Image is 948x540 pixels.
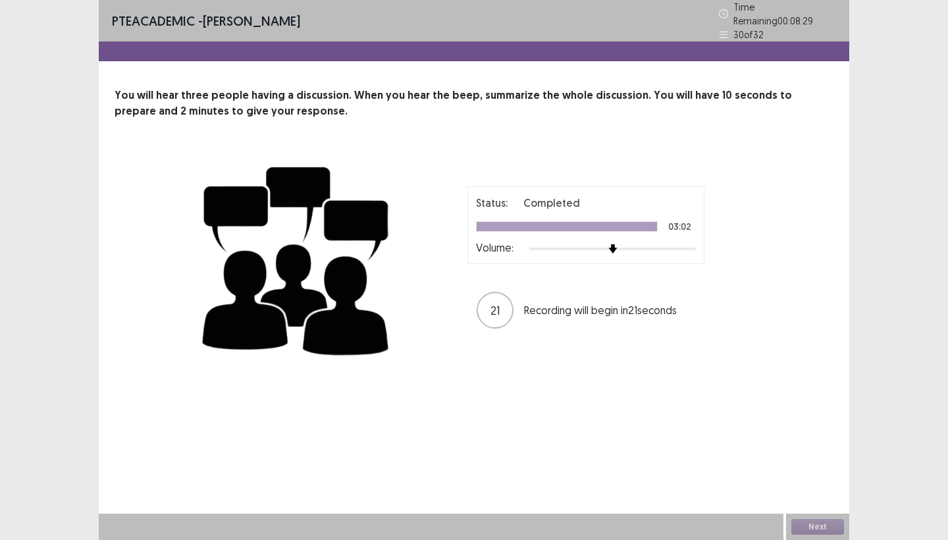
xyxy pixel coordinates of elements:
[523,195,580,211] p: Completed
[476,195,508,211] p: Status:
[524,302,695,318] p: Recording will begin in 21 seconds
[608,244,618,254] img: arrow-thumb
[112,13,195,29] span: PTE academic
[112,11,300,31] p: - [PERSON_NAME]
[490,302,500,319] p: 21
[197,151,395,366] img: group-discussion
[115,88,833,119] p: You will hear three people having a discussion. When you hear the beep, summarize the whole discu...
[476,240,513,256] p: Volume:
[668,222,691,231] p: 03:02
[733,28,764,41] p: 30 of 32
